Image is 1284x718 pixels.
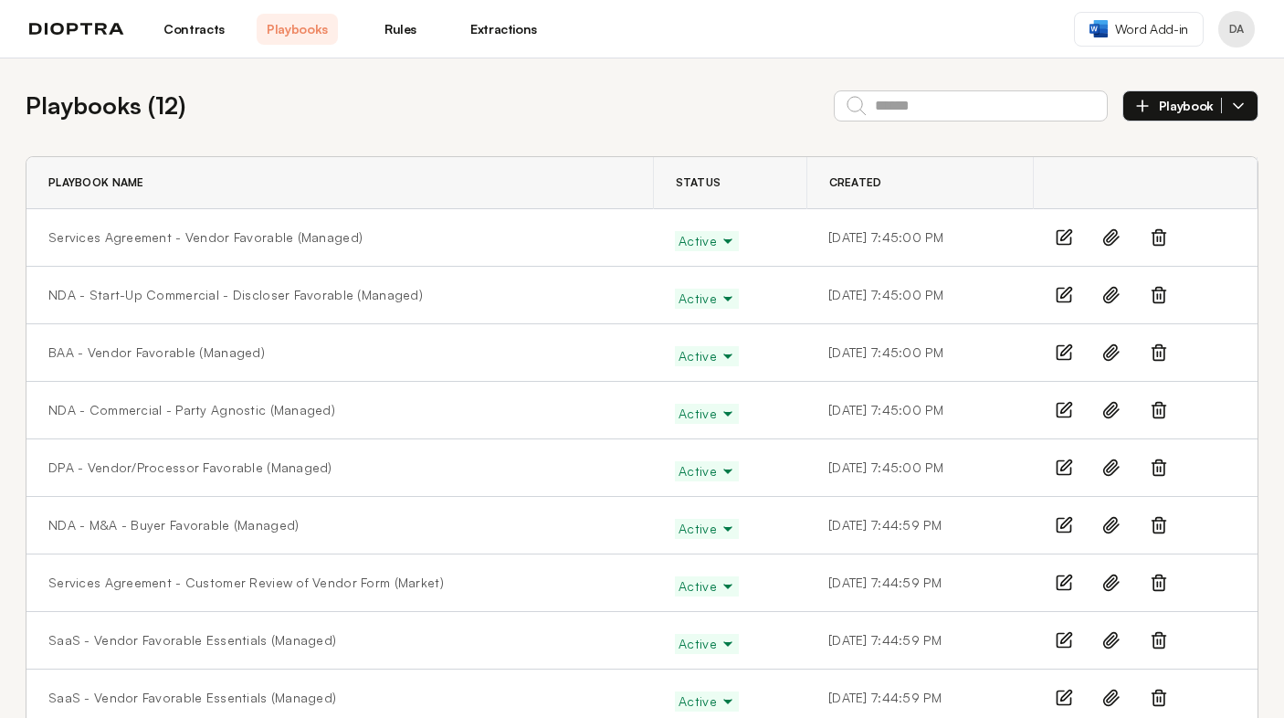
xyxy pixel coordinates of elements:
[829,175,882,190] span: Created
[675,692,739,712] button: Active
[48,689,336,707] a: SaaS - Vendor Favorable Essentials (Managed)
[26,88,185,123] h2: Playbooks ( 12 )
[806,209,1033,267] td: [DATE] 7:45:00 PM
[806,267,1033,324] td: [DATE] 7:45:00 PM
[675,231,739,251] button: Active
[48,631,336,649] a: SaaS - Vendor Favorable Essentials (Managed)
[1089,20,1108,37] img: word
[360,14,441,45] a: Rules
[48,459,332,477] a: DPA - Vendor/Processor Favorable (Managed)
[48,401,335,419] a: NDA - Commercial - Party Agnostic (Managed)
[48,286,423,304] a: NDA - Start-Up Commercial - Discloser Favorable (Managed)
[48,175,144,190] span: Playbook Name
[675,289,739,309] button: Active
[679,520,735,538] span: Active
[806,554,1033,612] td: [DATE] 7:44:59 PM
[679,290,735,308] span: Active
[679,462,735,480] span: Active
[806,382,1033,439] td: [DATE] 7:45:00 PM
[679,635,735,653] span: Active
[1122,90,1258,121] button: Playbook
[48,516,299,534] a: NDA - M&A - Buyer Favorable (Managed)
[679,347,735,365] span: Active
[679,577,735,596] span: Active
[1074,12,1204,47] a: Word Add-in
[675,461,739,481] button: Active
[48,228,363,247] a: Services Agreement - Vendor Favorable (Managed)
[675,634,739,654] button: Active
[257,14,338,45] a: Playbooks
[806,439,1033,497] td: [DATE] 7:45:00 PM
[676,175,721,190] span: Status
[1115,20,1188,38] span: Word Add-in
[48,574,444,592] a: Services Agreement - Customer Review of Vendor Form (Market)
[806,497,1033,554] td: [DATE] 7:44:59 PM
[679,232,735,250] span: Active
[679,405,735,423] span: Active
[675,519,739,539] button: Active
[806,612,1033,670] td: [DATE] 7:44:59 PM
[675,404,739,424] button: Active
[675,346,739,366] button: Active
[29,23,124,36] img: logo
[153,14,235,45] a: Contracts
[463,14,544,45] a: Extractions
[679,692,735,711] span: Active
[1159,98,1222,114] span: Playbook
[675,576,739,597] button: Active
[1218,11,1255,48] button: Profile menu
[48,343,265,362] a: BAA - Vendor Favorable (Managed)
[806,324,1033,382] td: [DATE] 7:45:00 PM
